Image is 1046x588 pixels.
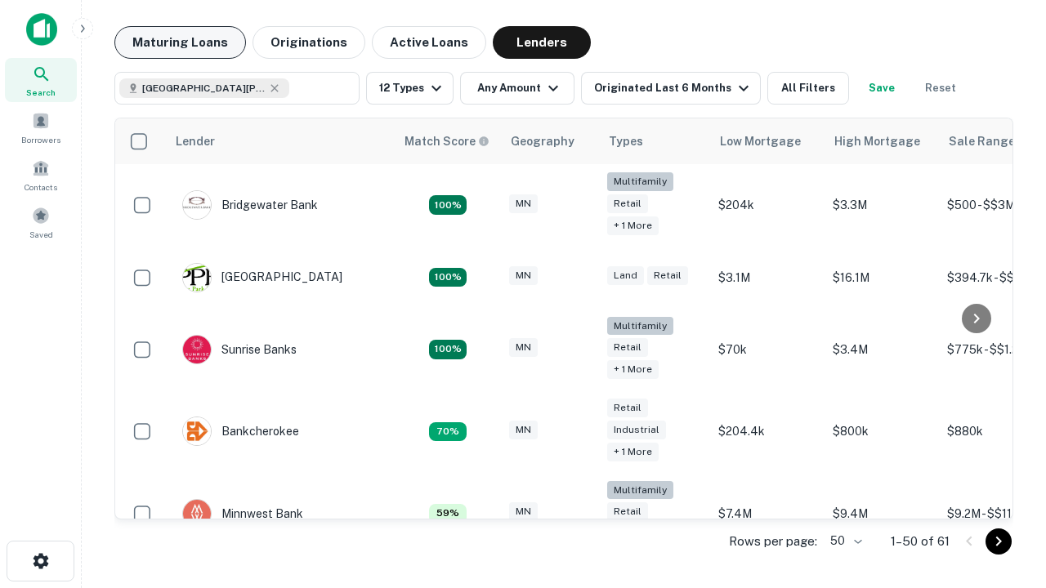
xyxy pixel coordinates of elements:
[166,118,395,164] th: Lender
[964,405,1046,483] iframe: Chat Widget
[710,164,825,247] td: $204k
[607,172,673,191] div: Multifamily
[26,13,57,46] img: capitalize-icon.png
[21,133,60,146] span: Borrowers
[183,191,211,219] img: picture
[581,72,761,105] button: Originated Last 6 Months
[891,532,950,551] p: 1–50 of 61
[405,132,489,150] div: Capitalize uses an advanced AI algorithm to match your search with the best lender. The match sco...
[25,180,57,194] span: Contacts
[509,194,538,213] div: MN
[607,338,648,357] div: Retail
[607,421,666,439] div: Industrial
[825,390,939,473] td: $800k
[5,153,77,197] a: Contacts
[609,131,643,151] div: Types
[366,72,454,105] button: 12 Types
[5,58,77,102] a: Search
[429,268,467,287] div: Matching Properties: 10, hasApolloMatch: undefined
[767,72,849,105] button: All Filters
[825,309,939,391] td: $3.4M
[183,500,211,528] img: picture
[607,399,648,417] div: Retail
[949,131,1015,151] div: Sale Range
[607,443,659,461] div: + 1 more
[607,360,659,379] div: + 1 more
[607,481,673,500] div: Multifamily
[607,194,648,213] div: Retail
[142,81,265,96] span: [GEOGRAPHIC_DATA][PERSON_NAME], [GEOGRAPHIC_DATA], [GEOGRAPHIC_DATA]
[509,421,538,439] div: MN
[607,317,673,336] div: Multifamily
[986,528,1012,555] button: Go to next page
[509,266,538,285] div: MN
[834,131,920,151] div: High Mortgage
[183,336,211,363] img: picture
[647,266,688,285] div: Retail
[26,86,56,99] span: Search
[856,72,908,105] button: Save your search to get updates of matches that match your search criteria.
[29,228,53,241] span: Saved
[493,26,591,59] button: Lenders
[607,266,644,285] div: Land
[710,309,825,391] td: $70k
[710,390,825,473] td: $204.4k
[460,72,574,105] button: Any Amount
[729,532,817,551] p: Rows per page:
[114,26,246,59] button: Maturing Loans
[710,118,825,164] th: Low Mortgage
[182,263,342,292] div: [GEOGRAPHIC_DATA]
[825,118,939,164] th: High Mortgage
[509,502,538,521] div: MN
[429,340,467,359] div: Matching Properties: 15, hasApolloMatch: undefined
[825,164,939,247] td: $3.3M
[825,247,939,309] td: $16.1M
[183,264,211,292] img: picture
[607,216,659,235] div: + 1 more
[182,416,299,446] div: Bankcherokee
[710,473,825,555] td: $7.4M
[5,200,77,244] a: Saved
[183,417,211,445] img: picture
[720,131,801,151] div: Low Mortgage
[501,118,599,164] th: Geography
[182,499,303,528] div: Minnwest Bank
[594,78,753,98] div: Originated Last 6 Months
[429,504,467,523] div: Matching Properties: 6, hasApolloMatch: undefined
[509,338,538,357] div: MN
[710,247,825,309] td: $3.1M
[372,26,486,59] button: Active Loans
[599,118,710,164] th: Types
[824,529,865,553] div: 50
[825,473,939,555] td: $9.4M
[914,72,967,105] button: Reset
[429,422,467,442] div: Matching Properties: 7, hasApolloMatch: undefined
[182,190,318,220] div: Bridgewater Bank
[395,118,501,164] th: Capitalize uses an advanced AI algorithm to match your search with the best lender. The match sco...
[253,26,365,59] button: Originations
[182,335,297,364] div: Sunrise Banks
[607,502,648,521] div: Retail
[511,131,574,151] div: Geography
[5,105,77,149] a: Borrowers
[176,131,215,151] div: Lender
[429,195,467,215] div: Matching Properties: 18, hasApolloMatch: undefined
[405,132,486,150] h6: Match Score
